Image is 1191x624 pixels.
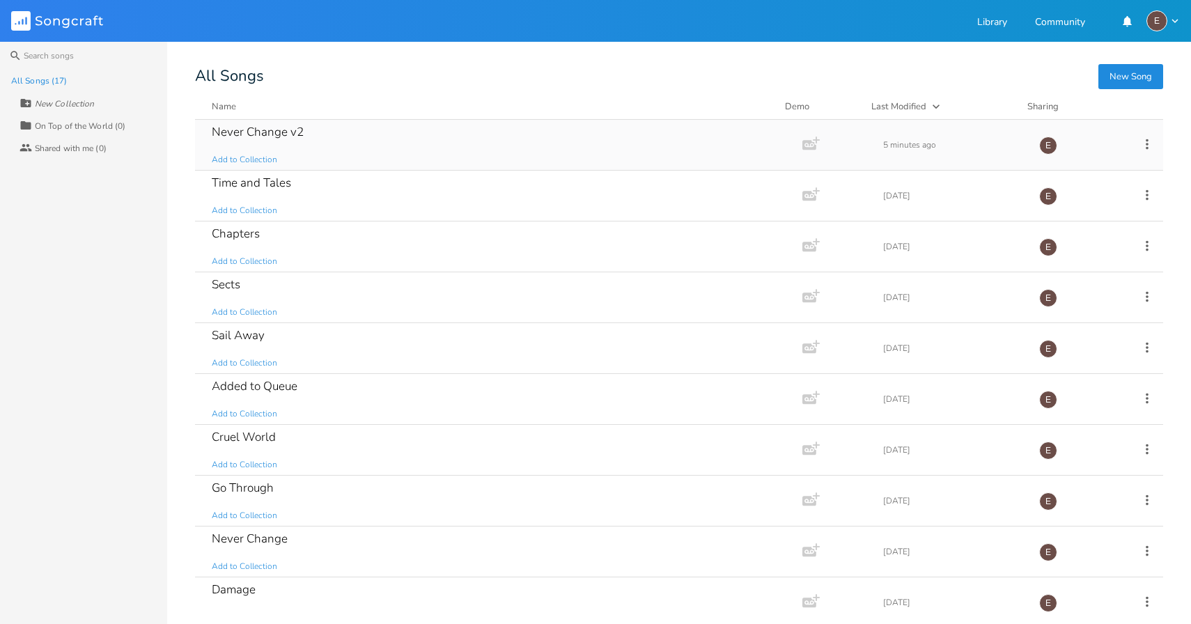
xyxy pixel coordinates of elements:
div: edward [1039,187,1057,205]
div: edward [1039,442,1057,460]
span: Add to Collection [212,561,277,572]
div: [DATE] [883,547,1022,556]
div: Added to Queue [212,380,297,392]
div: Name [212,100,236,113]
div: edward [1146,10,1167,31]
div: Go Through [212,482,274,494]
div: All Songs [195,70,1163,83]
div: [DATE] [883,395,1022,403]
span: Add to Collection [212,611,277,623]
span: Add to Collection [212,205,277,217]
div: Never Change [212,533,288,545]
div: Damage [212,584,256,595]
div: 5 minutes ago [883,141,1022,149]
div: New Collection [35,100,94,108]
div: Shared with me (0) [35,144,107,153]
span: Add to Collection [212,154,277,166]
div: Sail Away [212,329,265,341]
div: edward [1039,492,1057,510]
a: Library [977,17,1007,29]
span: Add to Collection [212,459,277,471]
div: edward [1039,136,1057,155]
div: Cruel World [212,431,276,443]
div: edward [1039,543,1057,561]
div: edward [1039,340,1057,358]
div: Time and Tales [212,177,291,189]
div: Sharing [1027,100,1111,114]
span: Add to Collection [212,510,277,522]
div: [DATE] [883,242,1022,251]
button: Last Modified [871,100,1011,114]
div: On Top of the World (0) [35,122,125,130]
div: edward [1039,289,1057,307]
span: Add to Collection [212,357,277,369]
span: Add to Collection [212,256,277,267]
div: edward [1039,594,1057,612]
button: New Song [1098,64,1163,89]
div: Demo [785,100,855,114]
div: [DATE] [883,293,1022,302]
div: [DATE] [883,192,1022,200]
div: Sects [212,279,240,290]
span: Add to Collection [212,306,277,318]
div: [DATE] [883,598,1022,607]
span: Add to Collection [212,408,277,420]
div: Chapters [212,228,260,240]
div: [DATE] [883,497,1022,505]
div: [DATE] [883,446,1022,454]
div: edward [1039,238,1057,256]
div: All Songs (17) [11,77,67,85]
div: [DATE] [883,344,1022,352]
div: edward [1039,391,1057,409]
div: Last Modified [871,100,926,113]
div: Never Change v2 [212,126,304,138]
button: E [1146,10,1180,31]
a: Community [1035,17,1085,29]
button: Name [212,100,768,114]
